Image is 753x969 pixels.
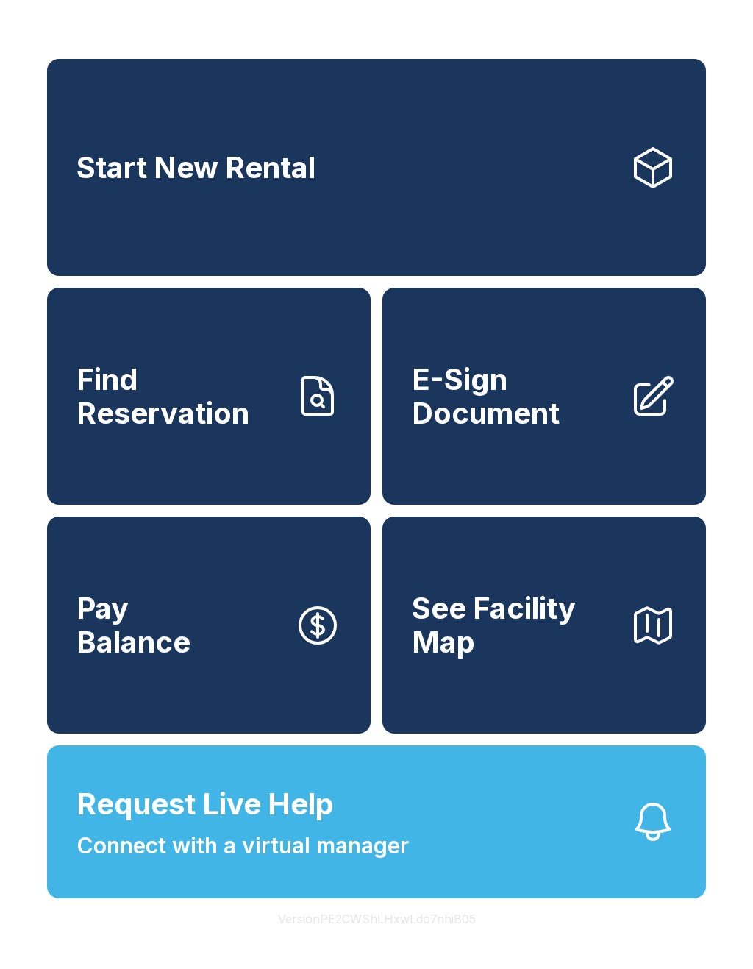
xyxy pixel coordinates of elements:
[76,782,334,826] span: Request Live Help
[47,288,371,505] a: Find Reservation
[382,517,706,734] button: See Facility Map
[76,829,409,862] span: Connect with a virtual manager
[266,898,488,940] button: VersionPE2CWShLHxwLdo7nhiB05
[382,288,706,505] a: E-Sign Document
[76,592,190,659] span: Pay Balance
[412,363,618,430] span: E-Sign Document
[47,59,706,276] a: Start New Rental
[47,745,706,898] button: Request Live HelpConnect with a virtual manager
[412,592,618,659] span: See Facility Map
[76,151,315,185] span: Start New Rental
[47,517,371,734] a: PayBalance
[76,363,282,430] span: Find Reservation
